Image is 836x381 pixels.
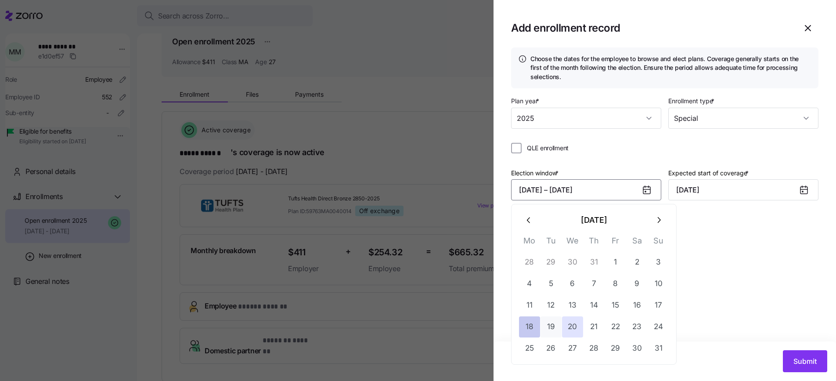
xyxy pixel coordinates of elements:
[541,273,562,294] button: 5 August 2025
[519,273,540,294] button: 4 August 2025
[627,316,648,337] button: 23 August 2025
[605,316,626,337] button: 22 August 2025
[648,252,669,273] button: 3 August 2025
[668,179,818,200] input: MM/DD/YYYY
[626,234,648,251] th: Sa
[668,168,750,178] label: Expected start of coverage
[668,96,716,106] label: Enrollment type
[511,168,560,178] label: Election window
[648,273,669,294] button: 10 August 2025
[605,252,626,273] button: 1 August 2025
[584,295,605,316] button: 14 August 2025
[605,338,626,359] button: 29 August 2025
[519,295,540,316] button: 11 August 2025
[648,316,669,337] button: 24 August 2025
[530,54,811,81] h4: Choose the dates for the employee to browse and elect plans. Coverage generally starts on the fir...
[627,252,648,273] button: 2 August 2025
[511,96,541,106] label: Plan year
[527,144,569,152] span: QLE enrollment
[583,234,605,251] th: Th
[511,179,661,200] button: [DATE] – [DATE]
[605,273,626,294] button: 8 August 2025
[562,252,583,273] button: 30 July 2025
[562,234,583,251] th: We
[562,295,583,316] button: 13 August 2025
[668,108,818,129] input: Enrollment type
[584,252,605,273] button: 31 July 2025
[584,338,605,359] button: 28 August 2025
[519,252,540,273] button: 28 July 2025
[519,338,540,359] button: 25 August 2025
[793,356,817,366] span: Submit
[540,210,648,231] button: [DATE]
[519,234,540,251] th: Mo
[783,350,827,372] button: Submit
[627,338,648,359] button: 30 August 2025
[627,295,648,316] button: 16 August 2025
[627,273,648,294] button: 9 August 2025
[541,295,562,316] button: 12 August 2025
[584,273,605,294] button: 7 August 2025
[648,295,669,316] button: 17 August 2025
[541,316,562,337] button: 19 August 2025
[584,316,605,337] button: 21 August 2025
[648,234,669,251] th: Su
[540,234,562,251] th: Tu
[541,252,562,273] button: 29 July 2025
[562,316,583,337] button: 20 August 2025
[519,316,540,337] button: 18 August 2025
[562,273,583,294] button: 6 August 2025
[605,295,626,316] button: 15 August 2025
[541,338,562,359] button: 26 August 2025
[562,338,583,359] button: 27 August 2025
[511,21,620,35] h1: Add enrollment record
[605,234,626,251] th: Fr
[648,338,669,359] button: 31 August 2025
